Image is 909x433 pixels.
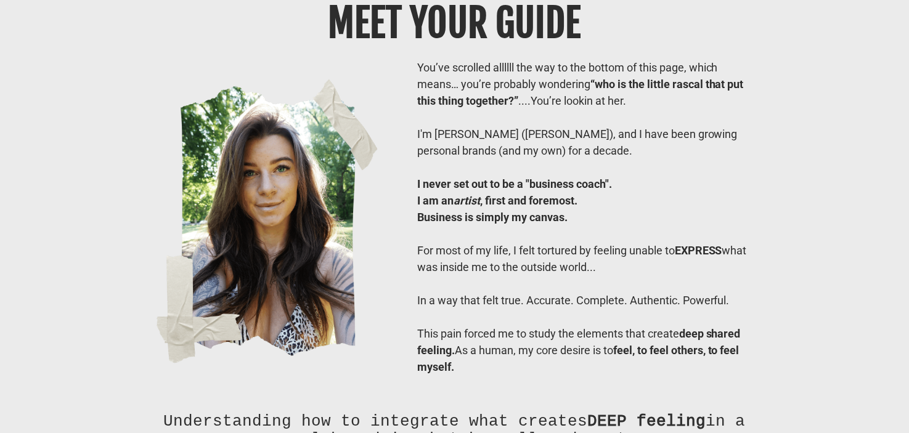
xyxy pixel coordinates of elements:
[417,194,577,207] b: I am an , first and foremost.
[675,244,722,257] b: EXPRESS
[417,292,757,309] div: In a way that felt true. Accurate. Complete. Authentic. Powerful.
[588,412,706,430] b: DEEP feeling
[417,59,757,109] div: You’ve scrolled allllll the way to the bottom of this page, which means… you’re probably wonderin...
[417,211,568,224] b: Business is simply my canvas.
[454,194,480,207] i: artist
[417,325,757,375] div: This pain forced me to study the elements that create As a human, my core desire is to
[417,177,612,190] b: I never set out to be a "business coach".
[417,242,757,275] div: For most of my life, I felt tortured by feeling unable to what was inside me to the outside world...
[417,126,757,159] div: I'm [PERSON_NAME] ([PERSON_NAME]), and I have been growing personal brands (and my own) for a dec...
